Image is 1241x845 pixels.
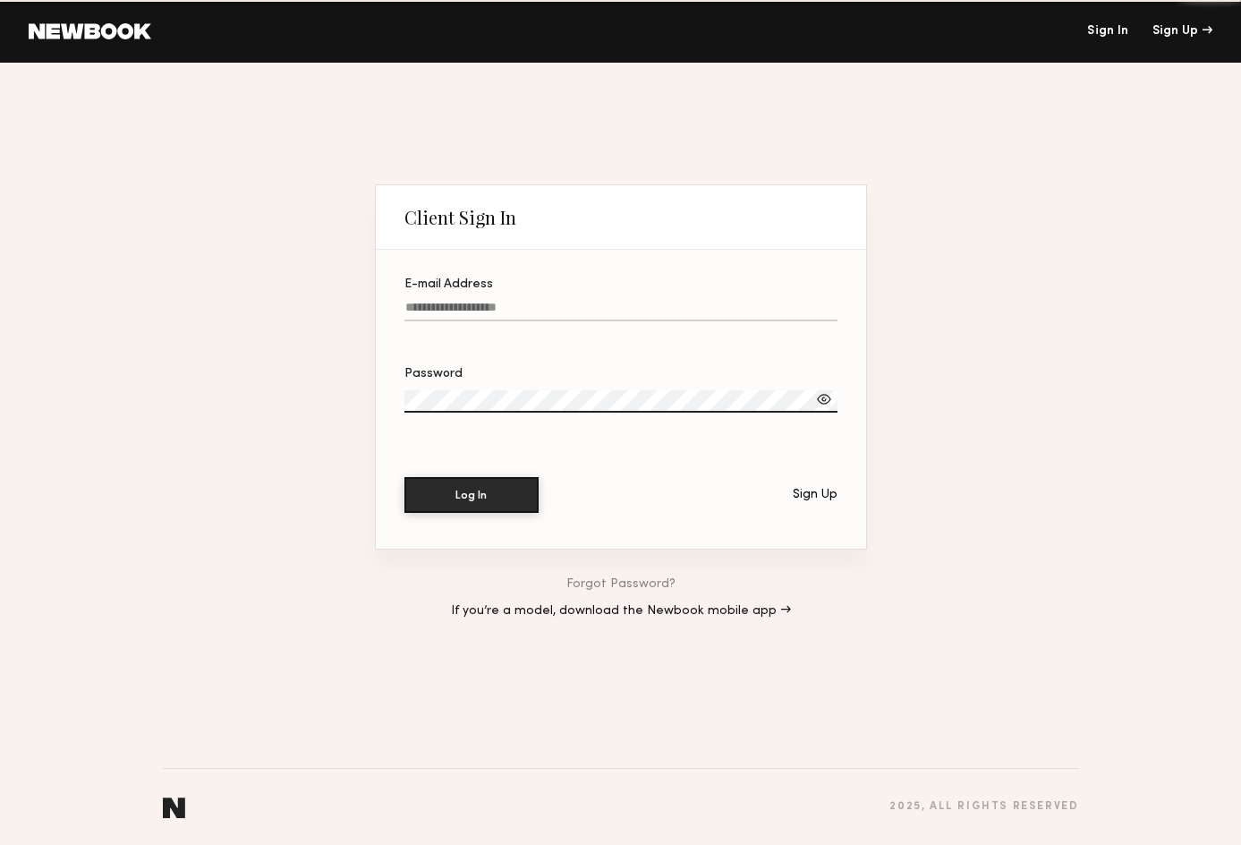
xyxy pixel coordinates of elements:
div: Sign Up [793,489,837,501]
div: Client Sign In [404,207,516,228]
a: Forgot Password? [566,578,676,591]
div: E-mail Address [404,278,837,291]
a: If you’re a model, download the Newbook mobile app → [451,605,791,618]
input: Password [404,390,837,413]
button: Log In [404,477,539,513]
a: Sign In [1087,25,1128,38]
div: Password [404,368,837,380]
input: E-mail Address [404,301,837,321]
div: Sign Up [1152,25,1212,38]
div: 2025 , all rights reserved [889,801,1078,813]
